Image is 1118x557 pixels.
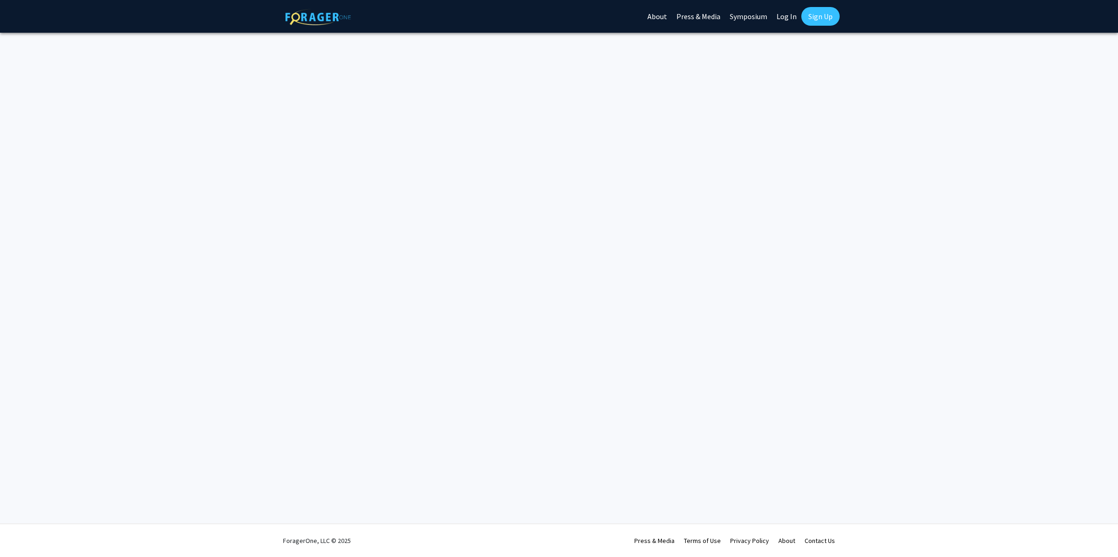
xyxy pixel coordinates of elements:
[283,524,351,557] div: ForagerOne, LLC © 2025
[285,9,351,25] img: ForagerOne Logo
[805,536,835,545] a: Contact Us
[778,536,795,545] a: About
[684,536,721,545] a: Terms of Use
[801,7,840,26] a: Sign Up
[730,536,769,545] a: Privacy Policy
[634,536,675,545] a: Press & Media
